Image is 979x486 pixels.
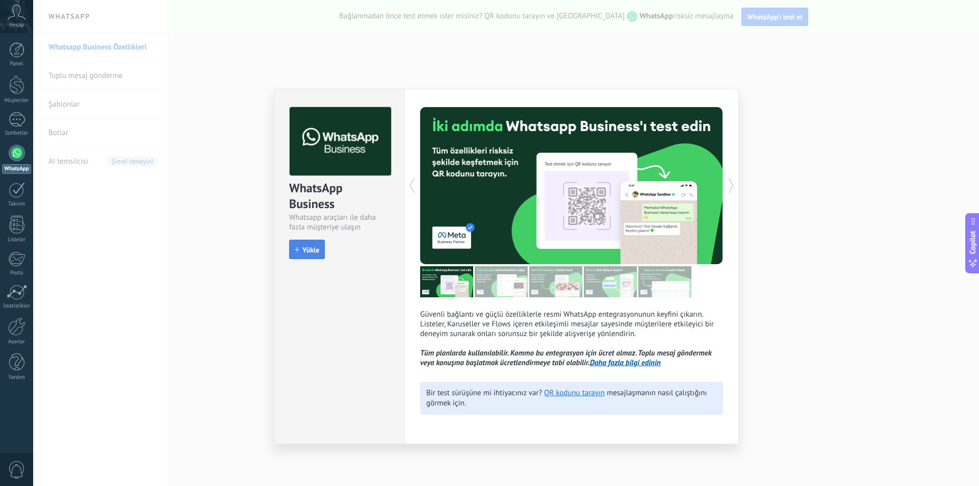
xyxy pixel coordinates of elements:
div: Ayarlar [2,339,32,345]
div: Whatsapp araçları ile daha fazla müşteriye ulaşın [289,213,390,232]
img: tour_image_201135555fccb9c34fe2a6e93c0ccdfc.png [638,266,691,297]
div: Listeler [2,237,32,243]
img: tour_image_0f1e59625d2f4fc0c45950a102090c7d.png [529,266,582,297]
div: Müşteriler [2,97,32,104]
span: Bir test sürüşüne mi ihtiyacınız var? [426,388,542,398]
a: QR kodunu tarayın [544,388,605,398]
img: tour_image_4cf3133d457851d409e54334b894b889.png [475,266,528,297]
p: Güvenli bağlantı ve güçlü özelliklerle resmi WhatsApp entegrasyonunun keyfini çıkarın. Listeler, ... [420,310,723,368]
span: Copilot [968,231,978,254]
span: Hesap [9,22,24,29]
div: Yardım [2,374,32,381]
a: Daha fazla bilgi edinin [590,358,661,368]
div: Sohbetler [2,130,32,137]
span: mesajlaşmanın nasıl çalıştığını görmek için. [426,388,707,408]
button: Yükle [289,240,325,259]
div: İstatistikler [2,303,32,310]
div: Takvim [2,201,32,208]
div: Panel [2,61,32,67]
img: tour_image_95f44ed9aa49f2cd2e553fc4ea9c391f.png [584,266,637,297]
div: WhatsApp Business [289,180,390,213]
div: Posta [2,270,32,276]
img: tour_image_e7de69ed23066802e2692ffa59536f14.png [420,266,473,297]
img: logo_main.png [290,107,391,176]
div: WhatsApp [2,164,31,174]
span: Yükle [302,246,319,253]
i: Tüm planlarda kullanılabilir. Kommo bu entegrasyon için ücret almaz. Toplu mesaj göndermek veya k... [420,348,711,368]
